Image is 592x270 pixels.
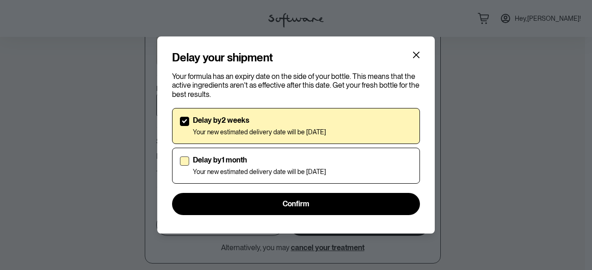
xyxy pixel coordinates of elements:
p: Your new estimated delivery date will be [DATE] [193,128,326,136]
p: Your formula has an expiry date on the side of your bottle. This means that the active ingredient... [172,72,420,99]
h4: Delay your shipment [172,51,273,65]
button: Close [409,48,424,62]
p: Your new estimated delivery date will be [DATE] [193,168,326,176]
p: Delay by 2 weeks [193,116,326,125]
button: Confirm [172,193,420,215]
p: Delay by 1 month [193,156,326,164]
span: Confirm [283,199,309,208]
